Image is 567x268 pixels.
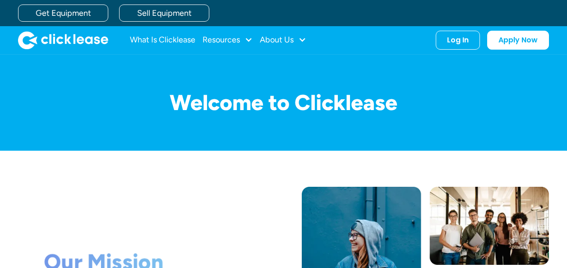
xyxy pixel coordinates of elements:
img: Clicklease logo [18,31,108,49]
a: Sell Equipment [119,5,209,22]
div: Log In [447,36,469,45]
a: Get Equipment [18,5,108,22]
a: What Is Clicklease [130,31,195,49]
div: About Us [260,31,306,49]
a: Apply Now [487,31,549,50]
h1: Welcome to Clicklease [18,91,549,115]
a: home [18,31,108,49]
div: Resources [203,31,253,49]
